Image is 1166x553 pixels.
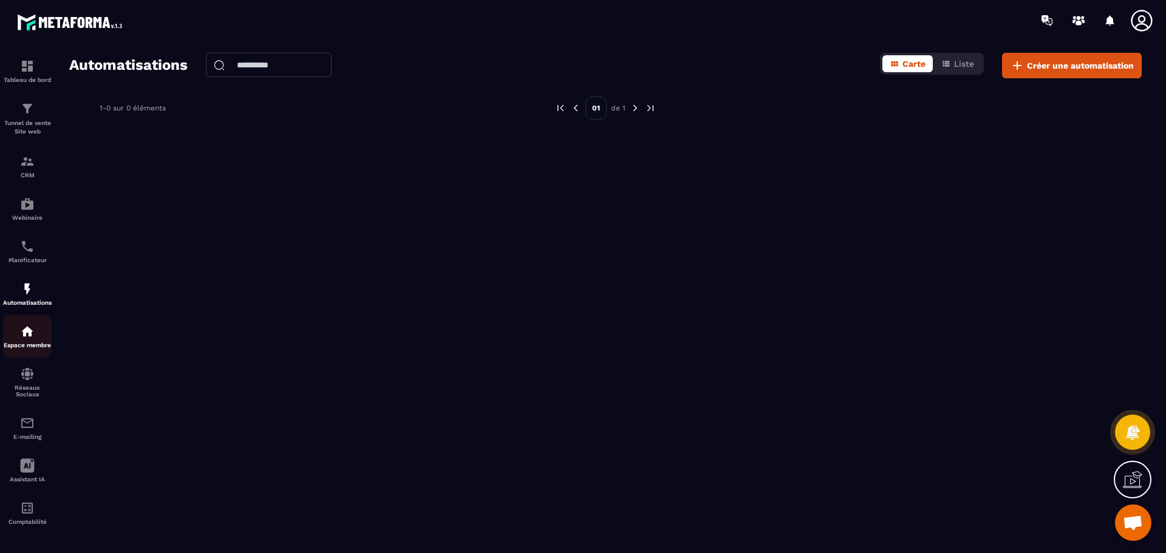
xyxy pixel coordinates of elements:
[20,154,35,169] img: formation
[3,214,52,221] p: Webinaire
[3,92,52,145] a: formationformationTunnel de vente Site web
[555,103,566,114] img: prev
[611,103,626,113] p: de 1
[20,239,35,254] img: scheduler
[934,55,981,72] button: Liste
[20,367,35,381] img: social-network
[69,53,188,78] h2: Automatisations
[20,501,35,515] img: accountant
[3,476,52,483] p: Assistant IA
[20,324,35,339] img: automations
[3,188,52,230] a: automationsautomationsWebinaire
[3,492,52,534] a: accountantaccountantComptabilité
[20,101,35,116] img: formation
[3,119,52,136] p: Tunnel de vente Site web
[3,358,52,407] a: social-networksocial-networkRéseaux Sociaux
[3,273,52,315] a: automationsautomationsAutomatisations
[3,315,52,358] a: automationsautomationsEspace membre
[100,104,166,112] p: 1-0 sur 0 éléments
[3,257,52,263] p: Planificateur
[3,145,52,188] a: formationformationCRM
[954,59,974,69] span: Liste
[630,103,641,114] img: next
[3,299,52,306] p: Automatisations
[3,76,52,83] p: Tableau de bord
[645,103,656,114] img: next
[3,449,52,492] a: Assistant IA
[20,197,35,211] img: automations
[17,11,126,33] img: logo
[3,433,52,440] p: E-mailing
[3,50,52,92] a: formationformationTableau de bord
[3,384,52,398] p: Réseaux Sociaux
[20,59,35,73] img: formation
[20,416,35,430] img: email
[1002,53,1142,78] button: Créer une automatisation
[585,97,607,120] p: 01
[3,230,52,273] a: schedulerschedulerPlanificateur
[3,407,52,449] a: emailemailE-mailing
[902,59,926,69] span: Carte
[1027,59,1134,72] span: Créer une automatisation
[570,103,581,114] img: prev
[20,282,35,296] img: automations
[882,55,933,72] button: Carte
[3,172,52,178] p: CRM
[3,342,52,348] p: Espace membre
[1115,504,1151,541] div: Ouvrir le chat
[3,518,52,525] p: Comptabilité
